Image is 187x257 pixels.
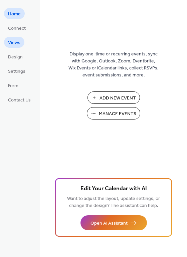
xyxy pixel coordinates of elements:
span: Design [8,54,23,61]
span: Views [8,39,20,46]
span: Manage Events [99,110,136,117]
span: Display one-time or recurring events, sync with Google, Outlook, Zoom, Eventbrite, Wix Events or ... [68,51,159,79]
a: Design [4,51,27,62]
span: Want to adjust the layout, update settings, or change the design? The assistant can help. [67,194,160,210]
button: Add New Event [87,91,140,104]
span: Form [8,82,18,89]
span: Edit Your Calendar with AI [80,184,147,194]
span: Add New Event [100,95,136,102]
span: Open AI Assistant [90,220,128,227]
button: Manage Events [87,107,140,119]
span: Settings [8,68,25,75]
span: Connect [8,25,26,32]
a: Settings [4,65,29,76]
span: Home [8,11,21,18]
button: Open AI Assistant [80,215,147,230]
a: Connect [4,22,30,33]
a: Home [4,8,25,19]
a: Contact Us [4,94,35,105]
a: Views [4,37,24,48]
span: Contact Us [8,97,31,104]
a: Form [4,80,22,91]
